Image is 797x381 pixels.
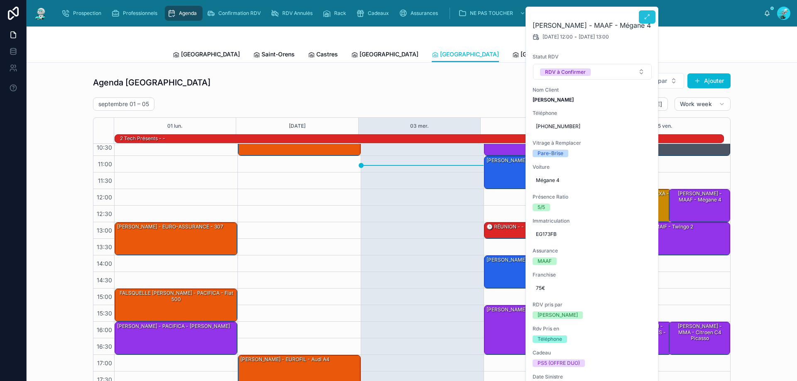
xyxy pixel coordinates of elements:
[334,10,346,17] span: Rack
[59,6,107,21] a: Prospection
[543,34,573,40] span: [DATE] 12:00
[545,68,586,76] div: RDV à Confirmer
[116,323,231,330] div: [PERSON_NAME] - PACIFICA - [PERSON_NAME]
[316,50,338,58] span: Castres
[119,135,166,142] div: 2 Tech présents - -
[538,150,563,157] div: Pare-Brise
[95,293,114,300] span: 15:00
[608,223,730,255] div: [PERSON_NAME] - MAIF - Twingo 2
[95,310,114,317] span: 15:30
[96,160,114,167] span: 11:00
[579,34,609,40] span: [DATE] 13:00
[533,325,652,332] span: Rdv Pris en
[396,6,444,21] a: Assurances
[96,177,114,184] span: 11:30
[486,256,553,264] div: [PERSON_NAME] - MASTER
[410,118,429,134] button: 03 mer.
[165,6,203,21] a: Agenda
[432,47,499,63] a: [GEOGRAPHIC_DATA]
[95,359,114,366] span: 17:00
[282,10,313,17] span: RDV Annulés
[687,73,731,88] button: Ajouter
[533,87,652,93] span: Nom Client
[115,223,237,255] div: [PERSON_NAME] - EURO-ASSURANCE - 307
[115,322,237,354] div: [PERSON_NAME] - PACIFICA - [PERSON_NAME]
[484,156,606,189] div: [PERSON_NAME] - MAAF - audi A3
[484,256,606,288] div: [PERSON_NAME] - MASTER
[440,50,499,58] span: [GEOGRAPHIC_DATA]
[680,100,712,108] span: Work week
[533,97,574,103] strong: [PERSON_NAME]
[167,118,183,134] button: 01 lun.
[95,343,114,350] span: 16:30
[533,20,652,30] h2: [PERSON_NAME] - MAAF - Mégane 4
[536,123,649,130] span: [PHONE_NUMBER]
[359,50,418,58] span: [GEOGRAPHIC_DATA]
[116,223,224,231] div: [PERSON_NAME] - EURO-ASSURANCE - 307
[533,110,652,116] span: Téléphone
[123,10,157,17] span: Professionnels
[538,257,552,265] div: MAAF
[533,140,652,146] span: Vitrage à Remplacer
[470,10,513,17] span: NE PAS TOUCHER
[320,6,352,21] a: Rack
[536,285,649,291] span: 75€
[538,204,545,211] div: 5/5
[368,10,389,17] span: Cadeaux
[533,194,652,200] span: Présence Ratio
[533,272,652,278] span: Franchise
[533,301,652,308] span: RDV pris par
[486,306,567,313] div: [PERSON_NAME] - MACIF - Clio 4
[533,218,652,224] span: Immatriculation
[533,374,652,380] span: Date Sinistre
[669,322,730,354] div: [PERSON_NAME] - MMA - citroen C4 Picasso
[484,306,606,354] div: [PERSON_NAME] - MACIF - Clio 4
[486,223,525,231] div: 🕒 RÉUNION - -
[655,118,672,134] button: 05 ven.
[95,326,114,333] span: 16:00
[533,53,652,60] span: Statut RDV
[533,248,652,254] span: Assurance
[115,289,237,321] div: FALSQUELLE [PERSON_NAME] - PACIFICA - Fiat 500
[512,47,579,63] a: [GEOGRAPHIC_DATA]
[179,10,197,17] span: Agenda
[95,227,114,234] span: 13:00
[98,100,149,108] h2: septembre 01 – 05
[240,356,330,363] div: [PERSON_NAME] - EUROFIL - Audi A4
[675,97,731,111] button: Work week
[218,10,261,17] span: Confirmation RDV
[411,10,438,17] span: Assurances
[268,6,318,21] a: RDV Annulés
[351,47,418,63] a: [GEOGRAPHIC_DATA]
[173,47,240,63] a: [GEOGRAPHIC_DATA]
[538,311,578,319] div: [PERSON_NAME]
[95,194,114,201] span: 12:00
[538,359,580,367] div: PS5 (OFFRE DUO)
[95,210,114,217] span: 12:30
[456,6,530,21] a: NE PAS TOUCHER
[308,47,338,63] a: Castres
[262,50,295,58] span: Saint-Orens
[484,223,606,238] div: 🕒 RÉUNION - -
[33,7,48,20] img: App logo
[109,6,163,21] a: Professionnels
[521,50,579,58] span: [GEOGRAPHIC_DATA]
[253,47,295,63] a: Saint-Orens
[73,10,101,17] span: Prospection
[119,134,166,143] div: 2 Tech présents - -
[486,157,570,164] div: [PERSON_NAME] - MAAF - audi A3
[533,64,652,80] button: Select Button
[95,277,114,284] span: 14:30
[95,260,114,267] span: 14:00
[354,6,395,21] a: Cadeaux
[536,177,649,184] span: Mégane 4
[289,118,306,134] button: [DATE]
[95,243,114,250] span: 13:30
[575,34,577,40] span: -
[204,6,266,21] a: Confirmation RDV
